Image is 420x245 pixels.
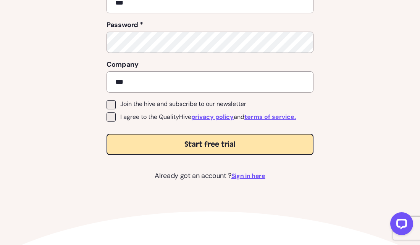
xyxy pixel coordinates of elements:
a: privacy policy [191,112,234,122]
button: Start free trial [107,134,313,155]
label: Company [107,59,313,70]
span: I agree to the QualityHive and [120,112,296,122]
p: Already got an account ? [107,170,313,181]
iframe: LiveChat chat widget [384,209,416,241]
label: Password * [107,19,313,30]
a: Sign in here [231,171,265,181]
span: Join the hive and subscribe to our newsletter [120,100,246,108]
span: Start free trial [184,139,236,150]
a: terms of service. [244,112,296,122]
